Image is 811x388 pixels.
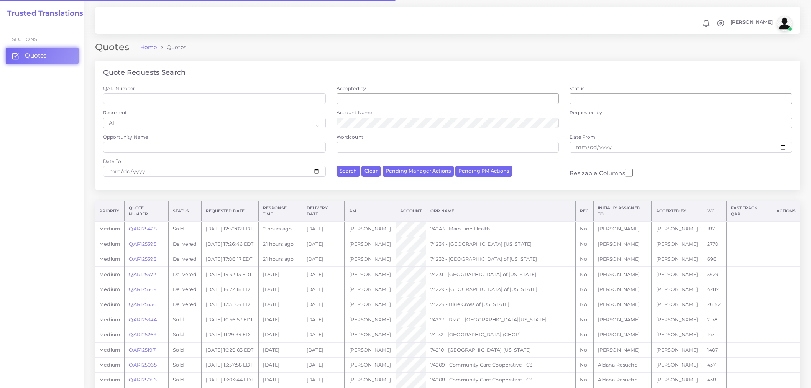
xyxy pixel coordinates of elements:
td: No [576,237,593,252]
td: 2 hours ago [259,221,302,237]
td: 74243 - Main Line Health [426,221,575,237]
span: medium [99,301,120,307]
th: REC [576,201,593,221]
button: Pending PM Actions [455,166,512,177]
td: No [576,221,593,237]
h2: Trusted Translations [2,9,84,18]
label: Date To [103,158,121,164]
span: Sections [12,36,37,42]
td: [PERSON_NAME] [652,252,703,267]
span: medium [99,241,120,247]
a: QAR125393 [129,256,156,262]
td: [DATE] 10:20:03 EDT [201,342,258,357]
td: [DATE] [302,342,345,357]
th: Opp Name [426,201,575,221]
td: No [576,282,593,297]
td: [DATE] [259,297,302,312]
td: [DATE] [259,312,302,327]
a: QAR125056 [129,377,156,383]
td: 74227 - DMC - [GEOGRAPHIC_DATA][US_STATE] [426,312,575,327]
td: [DATE] [259,373,302,388]
td: [DATE] 13:03:44 EDT [201,373,258,388]
td: [DATE] 14:22:18 EDT [201,282,258,297]
th: Quote Number [125,201,169,221]
td: [PERSON_NAME] [652,327,703,342]
td: [DATE] [302,297,345,312]
button: Search [337,166,360,177]
td: [DATE] 17:26:46 EDT [201,237,258,252]
td: [DATE] 12:31:04 EDT [201,297,258,312]
th: Actions [772,201,800,221]
td: Sold [169,327,202,342]
td: [PERSON_NAME] [345,357,396,372]
td: [PERSON_NAME] [345,221,396,237]
td: 74209 - Community Care Cooperative - C3 [426,357,575,372]
td: Delivered [169,237,202,252]
td: [PERSON_NAME] [345,267,396,282]
td: [PERSON_NAME] [593,267,652,282]
td: [PERSON_NAME] [593,282,652,297]
th: Delivery Date [302,201,345,221]
td: No [576,267,593,282]
td: Sold [169,357,202,372]
a: [PERSON_NAME]avatar [727,16,795,31]
td: 2178 [703,312,726,327]
td: 74132 - [GEOGRAPHIC_DATA] (CHOP) [426,327,575,342]
td: 74229 - [GEOGRAPHIC_DATA] of [US_STATE] [426,282,575,297]
td: Delivered [169,282,202,297]
label: Opportunity Name [103,134,148,140]
td: [PERSON_NAME] [652,357,703,372]
td: [DATE] [302,267,345,282]
td: [PERSON_NAME] [652,342,703,357]
td: Delivered [169,252,202,267]
a: QAR125065 [129,362,156,368]
th: Initially Assigned to [593,201,652,221]
td: Aldana Resuche [593,357,652,372]
td: 437 [703,357,726,372]
a: QAR125369 [129,286,156,292]
td: 147 [703,327,726,342]
h2: Quotes [95,42,135,53]
td: [PERSON_NAME] [652,282,703,297]
td: 5929 [703,267,726,282]
td: [DATE] [259,357,302,372]
span: medium [99,347,120,353]
label: Wordcount [337,134,363,140]
td: [DATE] [302,252,345,267]
td: Aldana Resuche [593,373,652,388]
td: 74224 - Blue Cross of [US_STATE] [426,297,575,312]
label: QAR Number [103,85,135,92]
span: [PERSON_NAME] [731,20,773,25]
span: Quotes [25,51,47,60]
button: Clear [361,166,381,177]
a: QAR125356 [129,301,156,307]
td: [PERSON_NAME] [652,373,703,388]
td: Delivered [169,297,202,312]
td: 74208 - Community Care Cooperative - C3 [426,373,575,388]
a: QAR125197 [129,347,155,353]
td: [DATE] 13:57:58 EDT [201,357,258,372]
td: [PERSON_NAME] [345,327,396,342]
td: 1407 [703,342,726,357]
button: Pending Manager Actions [383,166,454,177]
td: [PERSON_NAME] [652,221,703,237]
td: No [576,327,593,342]
td: No [576,252,593,267]
td: Sold [169,342,202,357]
a: QAR125395 [129,241,156,247]
a: QAR125269 [129,332,156,337]
th: Priority [95,201,125,221]
th: AM [345,201,396,221]
th: Response Time [259,201,302,221]
td: 74234 - [GEOGRAPHIC_DATA] [US_STATE] [426,237,575,252]
td: [PERSON_NAME] [593,237,652,252]
td: [PERSON_NAME] [345,373,396,388]
td: [PERSON_NAME] [652,312,703,327]
td: [PERSON_NAME] [345,312,396,327]
td: 4287 [703,282,726,297]
a: QAR125372 [129,271,156,277]
td: Sold [169,221,202,237]
td: [DATE] 11:29:34 EDT [201,327,258,342]
td: [DATE] [259,342,302,357]
th: WC [703,201,726,221]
